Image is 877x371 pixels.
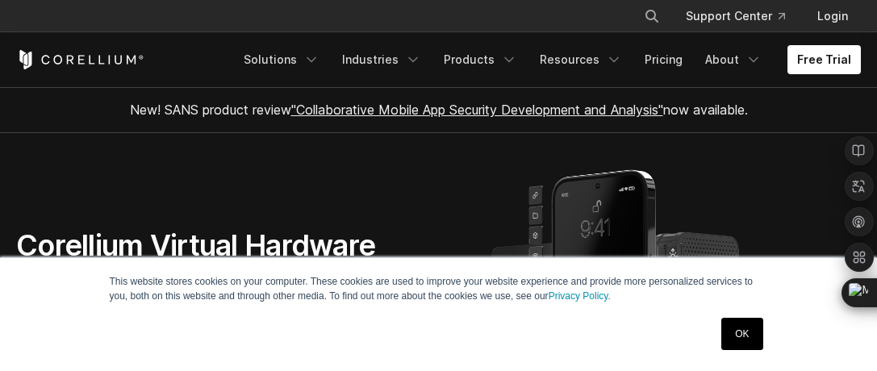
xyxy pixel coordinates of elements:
[695,45,771,74] a: About
[291,102,663,118] a: "Collaborative Mobile App Security Development and Analysis"
[130,102,748,118] span: New! SANS product review now available.
[624,2,861,31] div: Navigation Menu
[234,45,861,74] div: Navigation Menu
[234,45,329,74] a: Solutions
[332,45,431,74] a: Industries
[16,50,144,69] a: Corellium Home
[16,227,500,264] h1: Corellium Virtual Hardware
[787,45,861,74] a: Free Trial
[804,2,861,31] a: Login
[530,45,632,74] a: Resources
[635,45,692,74] a: Pricing
[673,2,798,31] a: Support Center
[637,2,666,31] button: Search
[721,318,762,350] a: OK
[434,45,527,74] a: Products
[110,274,768,303] p: This website stores cookies on your computer. These cookies are used to improve your website expe...
[549,290,611,302] a: Privacy Policy.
